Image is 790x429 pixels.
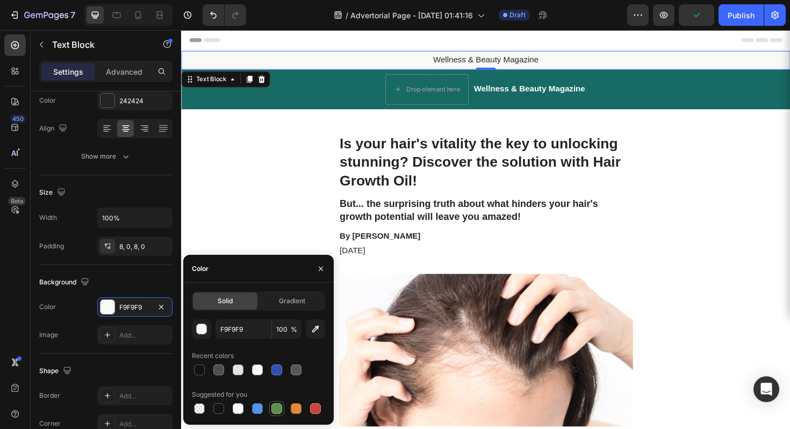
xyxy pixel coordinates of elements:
[119,96,170,106] div: 242424
[719,4,764,26] button: Publish
[728,10,755,21] div: Publish
[39,302,56,312] div: Color
[4,4,80,26] button: 7
[238,59,295,67] div: Drop element here
[168,228,477,240] p: [DATE]
[753,376,779,402] div: Open Intercom Messenger
[39,147,173,166] button: Show more
[291,325,297,334] span: %
[192,351,234,361] div: Recent colors
[98,208,172,227] input: Auto
[39,241,64,251] div: Padding
[39,364,74,378] div: Shape
[216,319,271,339] input: Eg: FFFFFF
[8,197,26,205] div: Beta
[53,66,83,77] p: Settings
[167,110,478,170] h1: Is your hair's vitality the key to unlocking stunning? Discover the solution with Hair Growth Oil!
[181,30,790,429] iframe: Design area
[119,331,170,340] div: Add...
[39,96,56,105] div: Color
[39,330,58,340] div: Image
[39,213,57,223] div: Width
[39,185,68,200] div: Size
[350,10,473,21] span: Advertorial Page - [DATE] 01:41:16
[119,303,150,312] div: F9F9F9
[39,419,61,428] div: Corner
[13,47,50,57] div: Text Block
[39,391,60,401] div: Border
[106,66,142,77] p: Advanced
[119,419,170,429] div: Add...
[81,151,131,162] div: Show more
[52,38,143,51] p: Text Block
[70,9,75,22] p: 7
[10,115,26,123] div: 450
[119,391,170,401] div: Add...
[192,390,247,399] div: Suggested for you
[346,10,348,21] span: /
[509,10,526,20] span: Draft
[192,264,209,274] div: Color
[168,213,477,224] p: By [PERSON_NAME]
[310,57,427,68] p: Wellness & Beauty Magazine
[39,121,69,136] div: Align
[203,4,246,26] div: Undo/Redo
[218,296,233,306] span: Solid
[167,258,478,420] img: gempages_432750572815254551-867b3b92-1406-4fb6-94ce-98dfd5fc9646.png
[167,177,478,205] h2: But... the surprising truth about what hinders your hair's growth potential will leave you amazed!
[1,26,644,38] p: Wellness & Beauty Magazine
[119,242,170,252] div: 8, 0, 8, 0
[39,275,91,290] div: Background
[279,296,305,306] span: Gradient
[308,56,428,69] h2: Rich Text Editor. Editing area: main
